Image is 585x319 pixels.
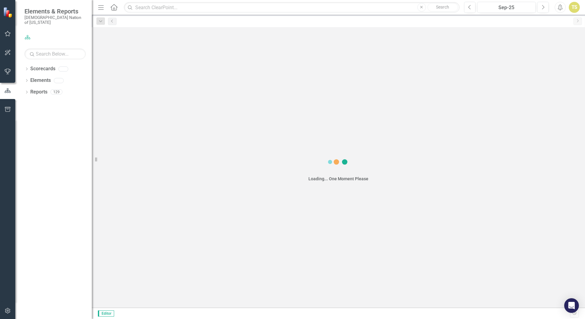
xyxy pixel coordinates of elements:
[24,15,86,25] small: [DEMOGRAPHIC_DATA] Nation of [US_STATE]
[50,90,62,95] div: 129
[30,89,47,96] a: Reports
[3,7,14,17] img: ClearPoint Strategy
[24,49,86,59] input: Search Below...
[479,4,534,11] div: Sep-25
[436,5,449,9] span: Search
[308,176,368,182] div: Loading... One Moment Please
[30,65,55,72] a: Scorecards
[98,310,114,317] span: Editor
[124,2,460,13] input: Search ClearPoint...
[30,77,51,84] a: Elements
[427,3,458,12] button: Search
[24,8,86,15] span: Elements & Reports
[564,298,579,313] div: Open Intercom Messenger
[569,2,580,13] button: TS
[477,2,536,13] button: Sep-25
